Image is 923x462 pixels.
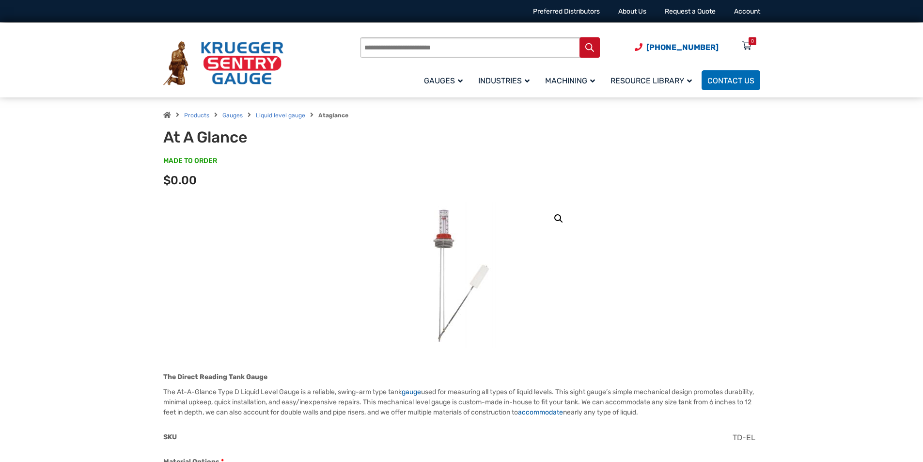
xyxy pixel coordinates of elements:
[402,388,421,396] a: gauge
[403,202,519,348] img: At A Glance
[424,76,463,85] span: Gauges
[163,156,217,166] span: MADE TO ORDER
[734,7,760,16] a: Account
[646,43,719,52] span: [PHONE_NUMBER]
[163,373,267,381] strong: The Direct Reading Tank Gauge
[222,112,243,119] a: Gauges
[733,433,755,442] span: TD-EL
[184,112,209,119] a: Products
[545,76,595,85] span: Machining
[533,7,600,16] a: Preferred Distributors
[256,112,305,119] a: Liquid level gauge
[702,70,760,90] a: Contact Us
[665,7,716,16] a: Request a Quote
[539,69,605,92] a: Machining
[635,41,719,53] a: Phone Number (920) 434-8860
[605,69,702,92] a: Resource Library
[618,7,646,16] a: About Us
[751,37,754,45] div: 0
[163,433,177,441] span: SKU
[318,112,348,119] strong: Ataglance
[550,210,567,227] a: View full-screen image gallery
[472,69,539,92] a: Industries
[478,76,530,85] span: Industries
[163,41,283,86] img: Krueger Sentry Gauge
[163,174,197,187] span: $0.00
[163,128,402,146] h1: At A Glance
[163,387,760,417] p: The At-A-Glance Type D Liquid Level Gauge is a reliable, swing-arm type tank used for measuring a...
[518,408,563,416] a: accommodate
[610,76,692,85] span: Resource Library
[418,69,472,92] a: Gauges
[707,76,754,85] span: Contact Us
